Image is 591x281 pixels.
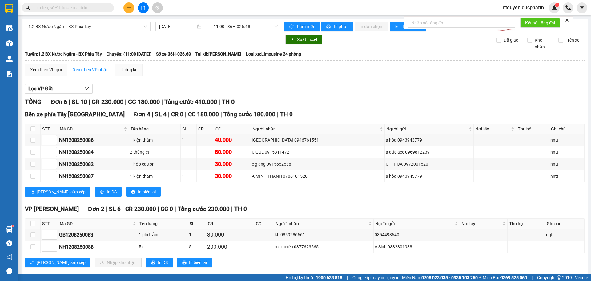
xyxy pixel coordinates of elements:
span: ⚪️ [479,276,481,279]
span: CR 230.000 [92,98,123,105]
div: kh 0859286661 [275,231,372,238]
img: icon-new-feature [552,5,557,10]
span: sort-ascending [30,260,34,265]
div: 1 [182,149,195,155]
button: aim [152,2,163,13]
span: Loại xe: Limousine 24 phòng [246,51,301,57]
span: 11:00 - 36H-026.68 [214,22,278,31]
span: TỔNG [25,98,42,105]
span: Làm mới [297,23,315,30]
span: download [290,37,295,42]
span: Người gửi [386,126,468,132]
div: 2 thùng ct [130,149,179,155]
span: | [125,98,127,105]
div: a c duyên 0377623565 [275,243,372,250]
span: | [89,98,90,105]
span: notification [6,254,12,260]
td: NN1208250086 [58,134,129,146]
span: TH 0 [280,111,293,118]
span: Chuyến: (11:00 [DATE]) [107,51,151,57]
button: printerIn biên lai [177,258,212,267]
span: In biên lai [138,188,156,195]
button: sort-ascending[PERSON_NAME] sắp xếp [25,187,90,197]
span: | [219,98,220,105]
span: | [532,274,533,281]
span: Mã GD [60,220,131,227]
div: c giang 0915652538 [252,161,384,167]
button: Kết nối tổng đài [520,18,560,28]
td: GB1208250083 [58,229,138,241]
span: In DS [107,188,117,195]
span: Tổng cước 230.000 [178,205,230,213]
div: NN1208250086 [59,136,128,144]
div: 5 [189,243,205,250]
div: 80.000 [215,148,250,156]
div: 1 pbi trắng [139,231,187,238]
div: 40.000 [215,136,250,144]
span: | [69,98,70,105]
span: SL 6 [109,205,121,213]
span: CR 230.000 [125,205,156,213]
div: nntt [550,173,583,180]
span: Số xe: 36H-026.68 [156,51,191,57]
span: down [84,86,89,91]
span: Đơn 6 [51,98,67,105]
span: Hỗ trợ kỹ thuật: [286,274,342,281]
div: A Sinh 0382801988 [375,243,459,250]
span: | [152,111,153,118]
span: question-circle [6,240,12,246]
button: printerIn DS [146,258,173,267]
span: 1 [556,3,558,7]
span: close [565,18,569,22]
th: Tên hàng [138,219,188,229]
img: warehouse-icon [6,25,13,31]
span: Nơi lấy [461,220,501,227]
span: sort-ascending [30,190,34,195]
div: 30.000 [215,172,250,180]
span: Người gửi [375,220,454,227]
th: Ghi chú [549,124,585,134]
span: 1.2 BX Nước Ngầm - BX Phía Tây [28,22,147,31]
div: 1 hộp catton [130,161,179,167]
span: printer [326,24,332,29]
span: Cung cấp máy in - giấy in: [352,274,400,281]
span: VP [PERSON_NAME] [25,205,79,213]
span: | [161,98,163,105]
span: Tổng cước 410.000 [164,98,217,105]
span: Đơn 4 [134,111,150,118]
input: Nhập số tổng đài [408,18,515,28]
div: nntt [550,137,583,143]
span: Nơi lấy [475,126,509,132]
span: In phơi [334,23,348,30]
div: 5 ct [139,243,187,250]
span: | [122,205,124,213]
button: printerIn biên lai [126,187,161,197]
img: phone-icon [565,5,571,10]
b: Tuyến: 1.2 BX Nước Ngầm - BX Phía Tây [25,52,102,56]
span: ntduyen.ducphatth [498,4,549,11]
span: Kết nối tổng đài [525,19,555,26]
span: | [158,205,159,213]
div: 1 kiện thảm [130,137,179,143]
th: CC [214,124,251,134]
span: Lọc VP Gửi [28,85,53,93]
button: plus [123,2,134,13]
input: Tìm tên, số ĐT hoặc mã đơn [34,4,107,11]
button: downloadNhập kho nhận [95,258,142,267]
div: 30.000 [215,160,250,168]
div: C QUẾ 0915311472 [252,149,384,155]
th: Thu hộ [516,124,549,134]
td: NN1208250087 [58,170,129,182]
span: printer [182,260,187,265]
div: 0354498640 [375,231,459,238]
span: | [106,205,107,213]
th: Tên hàng [129,124,181,134]
span: search [26,6,30,10]
span: CR 0 [171,111,183,118]
td: NH1208250088 [58,241,138,253]
div: 30.000 [207,230,253,239]
span: CC 0 [161,205,173,213]
button: caret-down [577,2,587,13]
span: bar-chart [395,24,400,29]
div: nntt [550,161,583,167]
